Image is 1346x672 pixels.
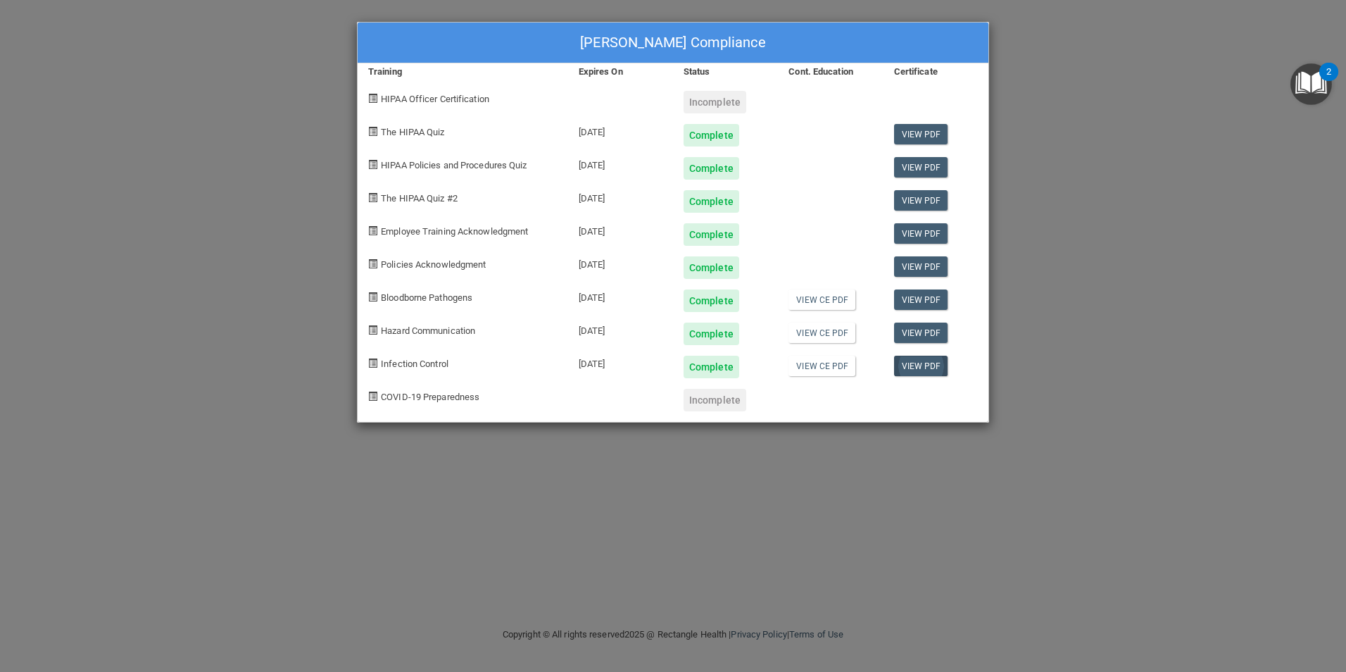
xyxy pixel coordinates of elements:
[381,359,448,369] span: Infection Control
[894,124,948,144] a: View PDF
[381,292,472,303] span: Bloodborne Pathogens
[568,312,673,345] div: [DATE]
[684,256,739,279] div: Complete
[568,345,673,378] div: [DATE]
[358,23,988,63] div: [PERSON_NAME] Compliance
[788,356,855,376] a: View CE PDF
[778,63,883,80] div: Cont. Education
[568,213,673,246] div: [DATE]
[358,63,568,80] div: Training
[568,279,673,312] div: [DATE]
[684,157,739,180] div: Complete
[684,91,746,113] div: Incomplete
[381,127,444,137] span: The HIPAA Quiz
[684,389,746,411] div: Incomplete
[684,223,739,246] div: Complete
[568,180,673,213] div: [DATE]
[684,190,739,213] div: Complete
[684,124,739,147] div: Complete
[894,290,948,310] a: View PDF
[381,325,475,336] span: Hazard Communication
[788,290,855,310] a: View CE PDF
[883,63,988,80] div: Certificate
[894,356,948,376] a: View PDF
[568,63,673,80] div: Expires On
[1290,63,1332,105] button: Open Resource Center, 2 new notifications
[381,193,458,204] span: The HIPAA Quiz #2
[788,323,855,343] a: View CE PDF
[381,259,486,270] span: Policies Acknowledgment
[894,190,948,211] a: View PDF
[568,246,673,279] div: [DATE]
[381,226,528,237] span: Employee Training Acknowledgment
[684,356,739,378] div: Complete
[894,323,948,343] a: View PDF
[894,223,948,244] a: View PDF
[568,147,673,180] div: [DATE]
[381,160,527,170] span: HIPAA Policies and Procedures Quiz
[381,392,479,402] span: COVID-19 Preparedness
[568,113,673,147] div: [DATE]
[673,63,778,80] div: Status
[684,290,739,312] div: Complete
[1326,72,1331,90] div: 2
[894,256,948,277] a: View PDF
[894,157,948,178] a: View PDF
[684,323,739,345] div: Complete
[381,94,489,104] span: HIPAA Officer Certification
